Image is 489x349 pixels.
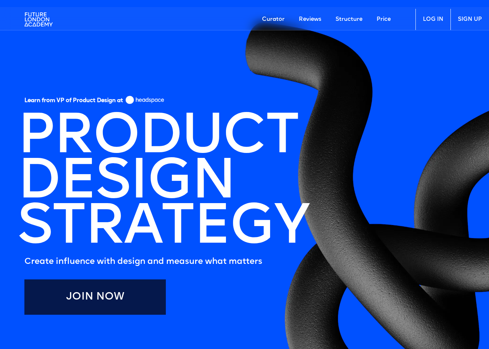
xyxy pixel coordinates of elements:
a: Curator [255,9,292,30]
h5: Create influence with design and measure what matters [24,255,309,269]
a: Join Now [24,279,166,315]
a: SIGN UP [450,9,489,30]
a: Reviews [292,9,328,30]
h1: PRODUCT DESIGN STRATEGY [17,116,309,251]
a: Price [369,9,398,30]
h5: Learn from VP of Product Design at [24,97,123,107]
a: Structure [328,9,369,30]
a: LOG IN [415,9,450,30]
